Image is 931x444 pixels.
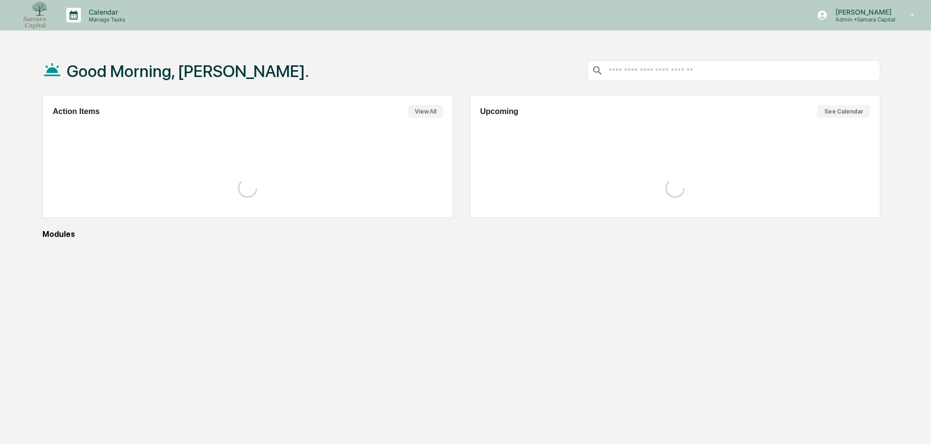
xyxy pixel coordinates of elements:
h2: Action Items [53,107,99,116]
img: logo [23,2,47,29]
p: Admin • Samara Capital [828,16,896,23]
p: Manage Tasks [81,16,130,23]
button: View All [408,105,443,118]
h2: Upcoming [480,107,518,116]
p: [PERSON_NAME] [828,8,896,16]
h1: Good Morning, [PERSON_NAME]. [67,61,309,81]
button: See Calendar [817,105,870,118]
p: Calendar [81,8,130,16]
div: Modules [42,230,880,239]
